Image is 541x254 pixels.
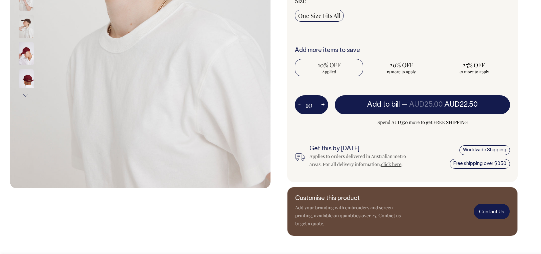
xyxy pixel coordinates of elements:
[381,161,401,167] a: click here
[440,59,508,76] input: 25% OFF 40 more to apply
[309,152,412,168] div: Applies to orders delivered in Australian metro areas. For all delivery information, .
[295,47,510,54] h6: Add more items to save
[19,15,34,38] img: espresso
[295,59,363,76] input: 10% OFF Applied
[295,204,402,228] p: Add your branding with embroidery and screen printing, available on quantities over 25. Contact u...
[298,12,340,20] span: One Size Fits All
[370,61,432,69] span: 20% OFF
[367,59,435,76] input: 20% OFF 15 more to apply
[335,118,510,126] span: Spend AUD350 more to get FREE SHIPPING
[295,195,402,202] h6: Customise this product
[474,204,510,219] a: Contact Us
[309,146,412,152] h6: Get this by [DATE]
[295,10,344,22] input: One Size Fits All
[409,101,443,108] span: AUD25.00
[335,95,510,114] button: Add to bill —AUD25.00AUD22.50
[443,69,505,74] span: 40 more to apply
[443,61,505,69] span: 25% OFF
[370,69,432,74] span: 15 more to apply
[295,98,304,112] button: -
[298,69,360,74] span: Applied
[19,42,34,65] img: burgundy
[444,101,478,108] span: AUD22.50
[401,101,478,108] span: —
[21,88,31,103] button: Next
[19,69,34,93] img: burgundy
[318,98,328,112] button: +
[367,101,400,108] span: Add to bill
[298,61,360,69] span: 10% OFF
